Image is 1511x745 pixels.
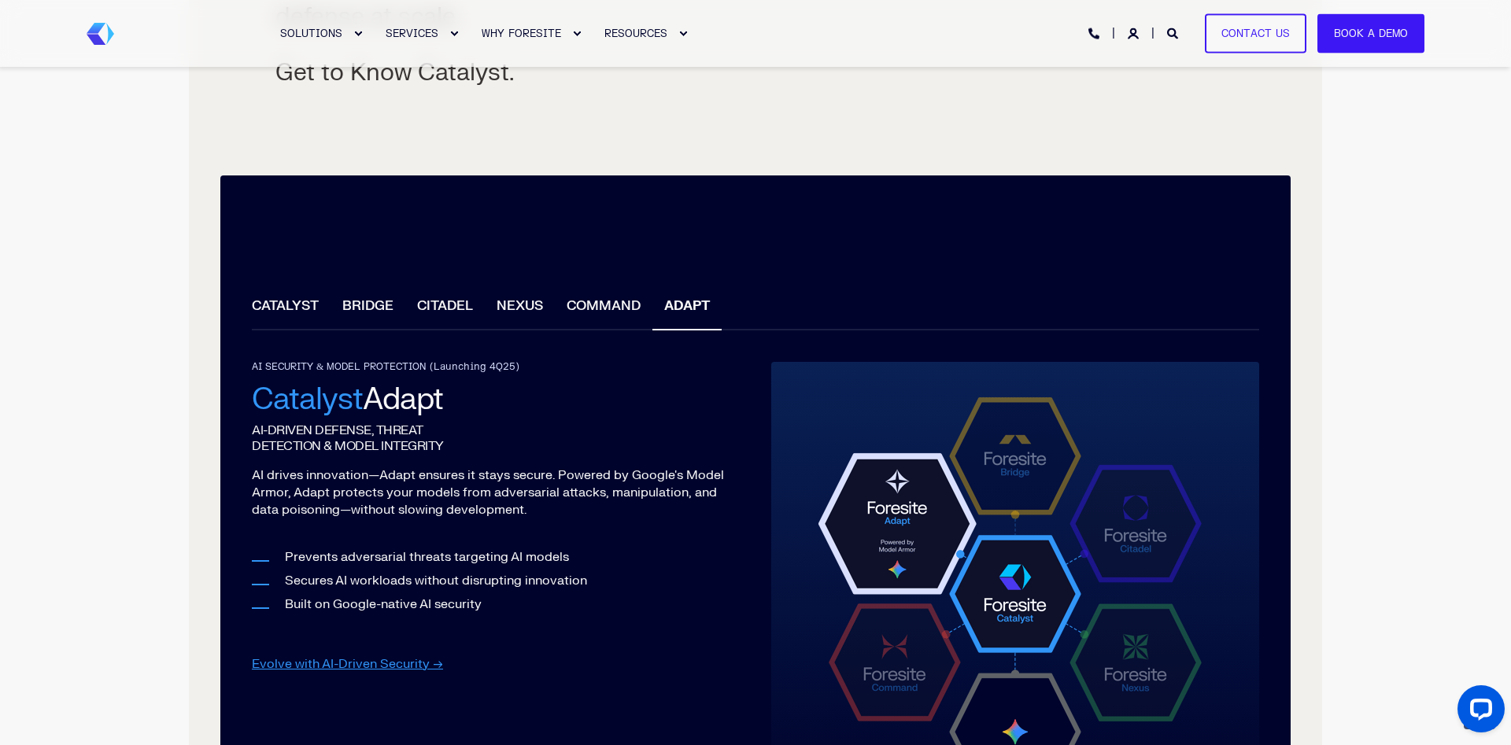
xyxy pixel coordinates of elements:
a: Book a Demo [1317,13,1424,53]
div: Expand RESOURCES [678,29,688,39]
a: Back to Home [87,23,114,45]
span: WHY FORESITE [482,27,561,39]
div: Expand SOLUTIONS [353,29,363,39]
a: Contact Us [1205,13,1306,53]
li: Prevents adversarial threats targeting AI models [285,548,740,566]
h2: Adapt [252,378,740,422]
ul: Filter [240,286,1271,330]
div: Expand SERVICES [449,29,459,39]
div: Expand WHY FORESITE [572,29,582,39]
a: Open Search [1167,26,1181,39]
li: COMMAND [555,286,652,330]
li: CATALYST [240,286,331,330]
p: Get to Know Catalyst. [275,57,724,89]
img: Foresite brand mark, a hexagon shape of blues with a directional arrow to the right hand side [87,23,114,45]
li: CITADEL [405,286,485,330]
li: NEXUS [485,286,555,330]
div: AI SECURITY & MODEL PROTECTION (Launching 4Q25) [252,362,740,371]
h3: AI-DRIVEN DEFENSE, THREAT DETECTION & MODEL INTEGRITY [252,422,740,454]
li: BRIDGE [331,286,405,330]
li: Built on Google-native AI security [285,596,740,613]
span: RESOURCES [604,27,667,39]
p: AI drives innovation—Adapt ensures it stays secure. Powered by Google's Model Armor, Adapt protec... [252,467,740,518]
a: Login [1128,26,1142,39]
a: Evolve with AI-Driven Security → [252,656,443,672]
li: Secures AI workloads without disrupting innovation [285,572,740,589]
span: SOLUTIONS [280,27,342,39]
li: ADAPT [652,286,722,330]
span: Catalyst [252,381,363,419]
iframe: LiveChat chat widget [1445,679,1511,745]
